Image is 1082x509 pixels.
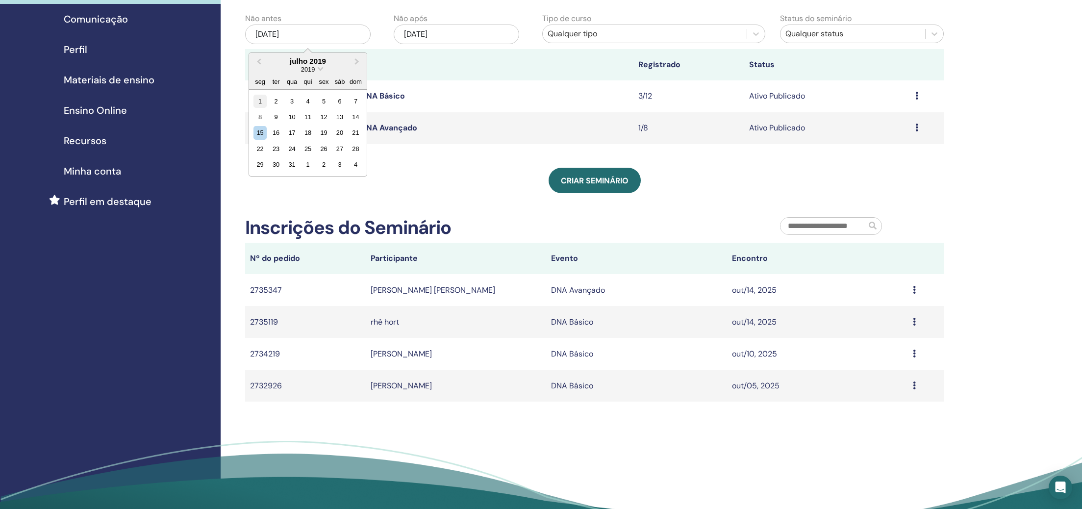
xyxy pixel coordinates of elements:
div: Month July, 2019 [252,93,363,172]
span: Perfil em destaque [64,194,151,209]
label: Status do seminário [780,13,852,25]
td: Ativo Publicado [744,80,910,112]
th: Evento [546,243,727,274]
td: 2732926 [245,370,366,402]
a: DNA Avançado [361,123,417,133]
div: ter [270,75,283,88]
div: Qualquer status [785,28,920,40]
td: out/10, 2025 [727,338,908,370]
div: sex [317,75,330,88]
span: Ensino Online [64,103,127,118]
td: 1/8 [633,112,744,144]
td: out/14, 2025 [727,306,908,338]
label: Não após [394,13,428,25]
div: Choose quinta-feira, 11 de julho de 2019 [301,110,314,124]
th: Participante [366,243,547,274]
th: Status [744,49,910,80]
div: Choose sexta-feira, 2 de agosto de 2019 [317,158,330,171]
div: Choose terça-feira, 2 de julho de 2019 [270,94,283,107]
div: Choose sábado, 3 de agosto de 2019 [333,158,346,171]
div: Open Intercom Messenger [1049,476,1072,499]
div: Choose quinta-feira, 18 de julho de 2019 [301,126,314,139]
span: Recursos [64,133,106,148]
div: Choose quarta-feira, 10 de julho de 2019 [285,110,299,124]
span: Criar seminário [561,176,629,186]
div: Choose quinta-feira, 25 de julho de 2019 [301,142,314,155]
div: Choose segunda-feira, 22 de julho de 2019 [253,142,267,155]
td: out/05, 2025 [727,370,908,402]
span: Materiais de ensino [64,73,154,87]
div: qui [301,75,314,88]
td: DNA Avançado [546,274,727,306]
div: Choose quarta-feira, 24 de julho de 2019 [285,142,299,155]
div: Choose terça-feira, 9 de julho de 2019 [270,110,283,124]
div: Choose quarta-feira, 31 de julho de 2019 [285,158,299,171]
label: Tipo de curso [542,13,591,25]
div: Choose terça-feira, 23 de julho de 2019 [270,142,283,155]
span: Perfil [64,42,87,57]
div: Choose quinta-feira, 1 de agosto de 2019 [301,158,314,171]
div: Choose sábado, 27 de julho de 2019 [333,142,346,155]
th: Nº do pedido [245,243,366,274]
th: Encontro [727,243,908,274]
div: Choose sexta-feira, 19 de julho de 2019 [317,126,330,139]
td: DNA Básico [546,306,727,338]
div: Choose segunda-feira, 15 de julho de 2019 [253,126,267,139]
div: Choose quinta-feira, 4 de julho de 2019 [301,94,314,107]
div: Choose terça-feira, 16 de julho de 2019 [270,126,283,139]
div: Qualquer tipo [548,28,742,40]
div: dom [349,75,362,88]
div: Choose sábado, 20 de julho de 2019 [333,126,346,139]
td: [PERSON_NAME] [PERSON_NAME] [366,274,547,306]
div: Choose sexta-feira, 12 de julho de 2019 [317,110,330,124]
span: 2019 [301,66,315,73]
div: Choose domingo, 28 de julho de 2019 [349,142,362,155]
td: out/20, 2025 [245,112,356,144]
div: seg [253,75,267,88]
div: Choose domingo, 4 de agosto de 2019 [349,158,362,171]
div: Choose domingo, 7 de julho de 2019 [349,94,362,107]
button: Previous Month [250,54,266,70]
td: out/14, 2025 [727,274,908,306]
div: Choose Date [249,52,367,177]
button: Next Month [350,54,366,70]
div: [DATE] [245,25,371,44]
td: Ativo Publicado [744,112,910,144]
div: Choose terça-feira, 30 de julho de 2019 [270,158,283,171]
td: DNA Básico [546,370,727,402]
td: DNA Básico [546,338,727,370]
td: 2734219 [245,338,366,370]
div: Choose quarta-feira, 3 de julho de 2019 [285,94,299,107]
a: DNA Básico [361,91,405,101]
div: Choose domingo, 14 de julho de 2019 [349,110,362,124]
a: Criar seminário [549,168,641,193]
td: [PERSON_NAME] [366,370,547,402]
th: Registrado [633,49,744,80]
div: Choose sábado, 6 de julho de 2019 [333,94,346,107]
span: Comunicação [64,12,128,26]
div: Choose segunda-feira, 1 de julho de 2019 [253,94,267,107]
td: [PERSON_NAME] [366,338,547,370]
div: julho 2019 [249,57,367,65]
td: 2735347 [245,274,366,306]
td: rhê hort [366,306,547,338]
label: Não antes [245,13,281,25]
div: Choose domingo, 21 de julho de 2019 [349,126,362,139]
div: Choose segunda-feira, 29 de julho de 2019 [253,158,267,171]
span: Minha conta [64,164,121,178]
div: Choose segunda-feira, 8 de julho de 2019 [253,110,267,124]
div: Choose sábado, 13 de julho de 2019 [333,110,346,124]
div: Choose sexta-feira, 5 de julho de 2019 [317,94,330,107]
h2: Inscrições do Seminário [245,217,451,239]
div: qua [285,75,299,88]
th: Seminário [245,49,356,80]
div: Choose quarta-feira, 17 de julho de 2019 [285,126,299,139]
td: out/24, 2025 [245,80,356,112]
td: 2735119 [245,306,366,338]
div: sáb [333,75,346,88]
div: Choose sexta-feira, 26 de julho de 2019 [317,142,330,155]
td: 3/12 [633,80,744,112]
div: [DATE] [394,25,519,44]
